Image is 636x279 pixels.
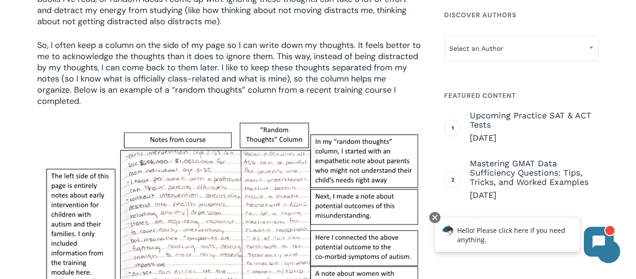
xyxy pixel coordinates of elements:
[470,190,599,201] span: [DATE]
[445,39,598,58] span: Select an Author
[444,87,599,104] h4: Featured Content
[425,210,623,266] iframe: Chatbot
[470,159,599,201] a: Mastering GMAT Data Sufficiency Questions: Tips, Tricks, and Worked Examples [DATE]
[444,7,599,23] h4: Discover Authors
[470,132,599,143] span: [DATE]
[37,40,421,107] span: So, I often keep a column on the side of my page so I can write down my thoughts. It feels better...
[470,159,599,187] span: Mastering GMAT Data Sufficiency Questions: Tips, Tricks, and Worked Examples
[470,111,599,143] a: Upcoming Practice SAT & ACT Tests [DATE]
[470,111,599,129] span: Upcoming Practice SAT & ACT Tests
[444,36,599,61] span: Select an Author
